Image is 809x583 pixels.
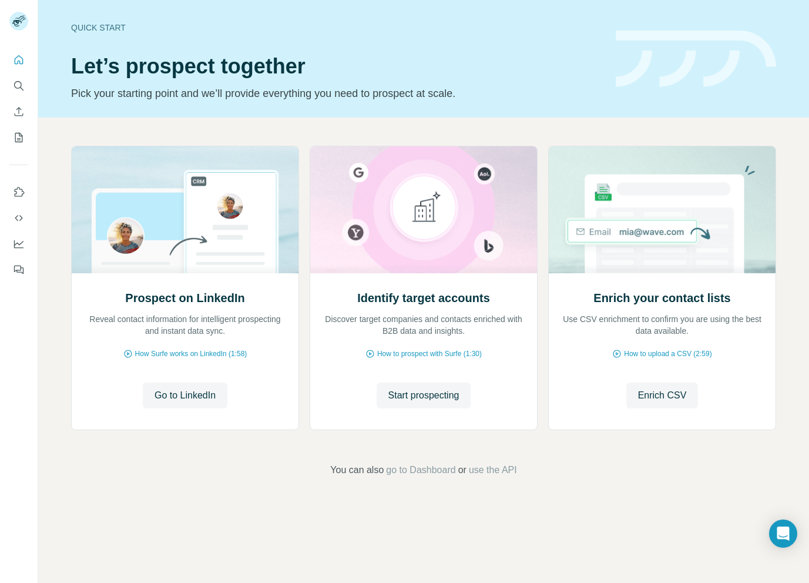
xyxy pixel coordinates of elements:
span: How to upload a CSV (2:59) [624,349,711,359]
h2: Identify target accounts [357,290,490,306]
button: Go to LinkedIn [143,383,227,408]
button: go to Dashboard [386,463,455,477]
button: Feedback [9,259,28,280]
button: Search [9,75,28,96]
span: Start prospecting [388,388,459,403]
span: How Surfe works on LinkedIn (1:58) [135,349,247,359]
span: How to prospect with Surfe (1:30) [377,349,482,359]
p: Pick your starting point and we’ll provide everything you need to prospect at scale. [71,85,602,102]
img: banner [616,31,776,88]
h2: Enrich your contact lists [593,290,730,306]
button: Use Surfe API [9,207,28,229]
span: or [458,463,466,477]
h1: Let’s prospect together [71,55,602,78]
button: Enrich CSV [9,101,28,122]
div: Quick start [71,22,602,33]
span: Go to LinkedIn [155,388,216,403]
p: Reveal contact information for intelligent prospecting and instant data sync. [83,313,287,337]
img: Enrich your contact lists [548,146,776,273]
img: Identify target accounts [310,146,538,273]
p: Use CSV enrichment to confirm you are using the best data available. [560,313,764,337]
div: Open Intercom Messenger [769,520,797,548]
span: You can also [330,463,384,477]
button: My lists [9,127,28,148]
button: Quick start [9,49,28,71]
button: use the API [469,463,517,477]
h2: Prospect on LinkedIn [125,290,244,306]
p: Discover target companies and contacts enriched with B2B data and insights. [322,313,525,337]
button: Start prospecting [377,383,471,408]
span: Enrich CSV [638,388,687,403]
button: Dashboard [9,233,28,254]
button: Enrich CSV [626,383,699,408]
button: Use Surfe on LinkedIn [9,182,28,203]
img: Prospect on LinkedIn [71,146,299,273]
